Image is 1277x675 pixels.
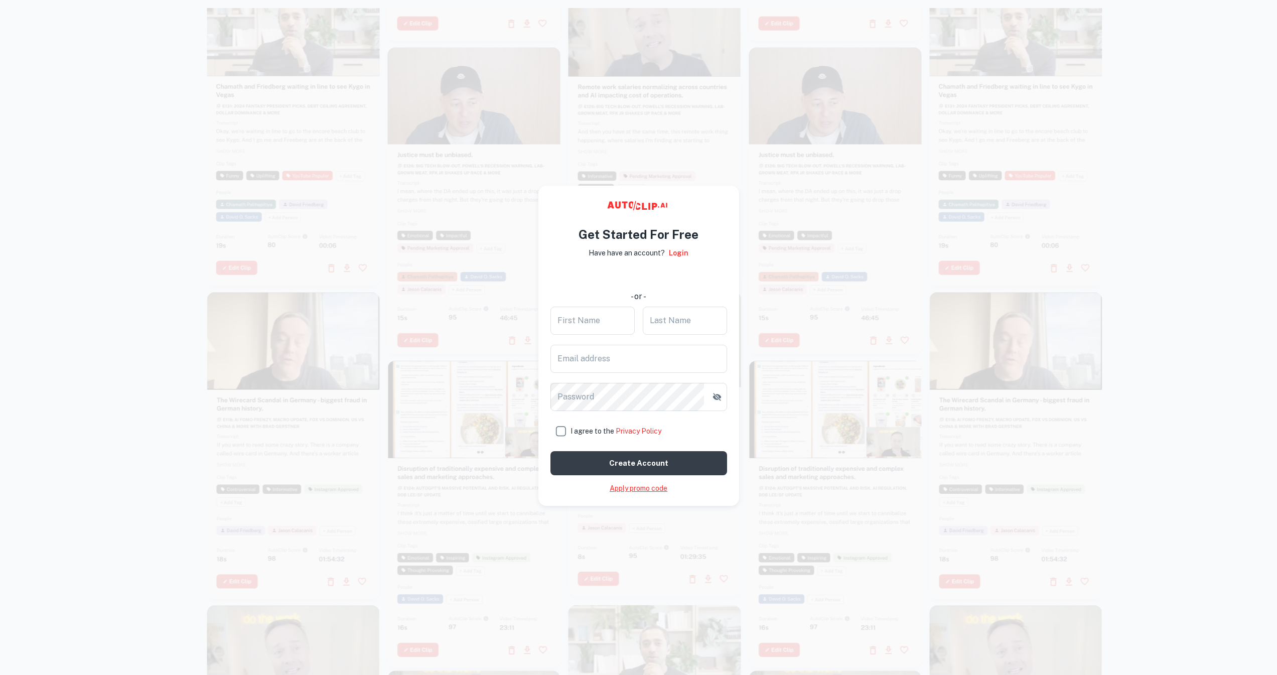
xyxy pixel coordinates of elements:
[579,225,698,243] h4: Get Started For Free
[610,483,667,494] a: Apply promo code
[551,291,727,303] div: - or -
[589,247,665,258] p: Have have an account?
[551,265,727,288] div: 使用 Google 账号登录。在新标签页中打开
[546,265,732,288] iframe: “使用 Google 账号登录”按钮
[616,427,661,435] a: Privacy Policy
[569,291,741,596] img: card6.webp
[669,247,688,258] a: Login
[571,427,661,435] span: I agree to the
[550,451,727,475] button: Create account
